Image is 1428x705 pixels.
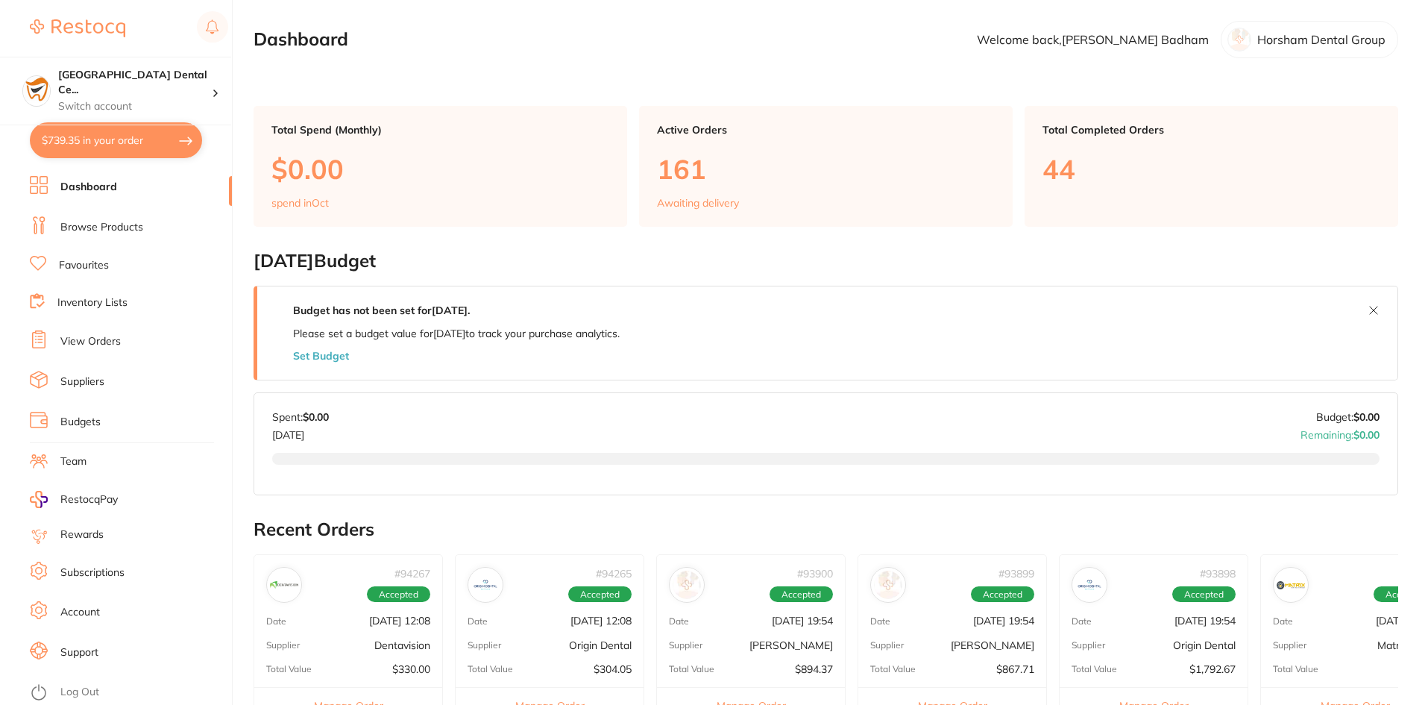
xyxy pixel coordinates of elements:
[797,568,833,580] p: # 93900
[30,491,48,508] img: RestocqPay
[60,454,87,469] a: Team
[254,251,1398,272] h2: [DATE] Budget
[1072,664,1117,674] p: Total Value
[1300,423,1380,441] p: Remaining:
[60,220,143,235] a: Browse Products
[951,639,1034,651] p: [PERSON_NAME]
[1174,615,1236,627] p: [DATE] 19:54
[60,685,99,700] a: Log Out
[60,180,117,195] a: Dashboard
[57,295,128,310] a: Inventory Lists
[468,640,501,651] p: Supplier
[293,304,470,317] strong: Budget has not been set for [DATE] .
[570,615,632,627] p: [DATE] 12:08
[271,124,609,136] p: Total Spend (Monthly)
[270,571,298,599] img: Dentavision
[23,76,50,103] img: Horsham Plaza Dental Centre
[58,68,212,97] h4: Horsham Plaza Dental Centre
[394,568,430,580] p: # 94267
[1273,640,1306,651] p: Supplier
[870,640,904,651] p: Supplier
[272,411,329,423] p: Spent:
[266,640,300,651] p: Supplier
[1353,410,1380,424] strong: $0.00
[657,124,995,136] p: Active Orders
[59,258,109,273] a: Favourites
[58,99,212,114] p: Switch account
[254,519,1398,540] h2: Recent Orders
[657,197,739,209] p: Awaiting delivery
[468,616,488,627] p: Date
[1257,33,1385,46] p: Horsham Dental Group
[870,616,890,627] p: Date
[594,663,632,675] p: $304.05
[874,571,902,599] img: Henry Schein Halas
[60,527,104,542] a: Rewards
[569,639,632,651] p: Origin Dental
[596,568,632,580] p: # 94265
[1075,571,1104,599] img: Origin Dental
[568,586,632,603] span: Accepted
[973,615,1034,627] p: [DATE] 19:54
[30,491,118,508] a: RestocqPay
[471,571,500,599] img: Origin Dental
[1042,154,1380,184] p: 44
[996,663,1034,675] p: $867.71
[749,639,833,651] p: [PERSON_NAME]
[770,586,833,603] span: Accepted
[60,605,100,620] a: Account
[367,586,430,603] span: Accepted
[998,568,1034,580] p: # 93899
[30,122,202,158] button: $739.35 in your order
[60,492,118,507] span: RestocqPay
[468,664,513,674] p: Total Value
[669,616,689,627] p: Date
[60,415,101,430] a: Budgets
[293,328,620,339] p: Please set a budget value for [DATE] to track your purchase analytics.
[1025,106,1398,227] a: Total Completed Orders44
[1353,428,1380,442] strong: $0.00
[669,664,714,674] p: Total Value
[870,664,916,674] p: Total Value
[971,586,1034,603] span: Accepted
[639,106,1013,227] a: Active Orders161Awaiting delivery
[1273,616,1293,627] p: Date
[60,334,121,349] a: View Orders
[1072,616,1092,627] p: Date
[1189,663,1236,675] p: $1,792.67
[392,663,430,675] p: $330.00
[673,571,701,599] img: Adam Dental
[266,664,312,674] p: Total Value
[369,615,430,627] p: [DATE] 12:08
[977,33,1209,46] p: Welcome back, [PERSON_NAME] Badham
[669,640,702,651] p: Supplier
[60,645,98,660] a: Support
[254,29,348,50] h2: Dashboard
[271,154,609,184] p: $0.00
[1072,640,1105,651] p: Supplier
[772,615,833,627] p: [DATE] 19:54
[1316,411,1380,423] p: Budget:
[795,663,833,675] p: $894.37
[30,11,125,46] a: Restocq Logo
[60,565,125,580] a: Subscriptions
[30,19,125,37] img: Restocq Logo
[1172,586,1236,603] span: Accepted
[254,106,627,227] a: Total Spend (Monthly)$0.00spend inOct
[374,639,430,651] p: Dentavision
[303,410,329,424] strong: $0.00
[271,197,329,209] p: spend in Oct
[293,350,349,362] button: Set Budget
[30,681,227,705] button: Log Out
[60,375,104,389] a: Suppliers
[1277,571,1305,599] img: Matrixdental
[657,154,995,184] p: 161
[266,616,286,627] p: Date
[1042,124,1380,136] p: Total Completed Orders
[1200,568,1236,580] p: # 93898
[272,423,329,441] p: [DATE]
[1273,664,1318,674] p: Total Value
[1173,639,1236,651] p: Origin Dental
